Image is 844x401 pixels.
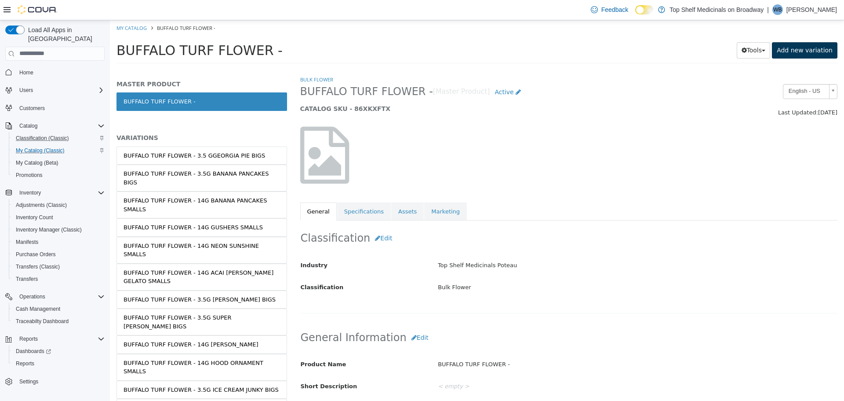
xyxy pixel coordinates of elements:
span: Transfers (Classic) [16,263,60,270]
div: BUFFALO TURF FLOWER - 3.5G [PERSON_NAME] BIGS [14,275,166,284]
span: Product Name [191,341,236,347]
span: BUFFALO TURF FLOWER - [7,22,173,38]
button: Reports [9,357,108,370]
a: English - US [673,64,728,79]
div: WAYLEN BUNN [772,4,783,15]
span: Transfers [12,274,105,284]
span: Adjustments (Classic) [12,200,105,210]
button: Catalog [2,120,108,132]
a: Assets [281,182,314,201]
span: Manifests [12,237,105,247]
button: Customers [2,102,108,114]
span: My Catalog (Beta) [16,159,58,166]
button: Purchase Orders [9,248,108,261]
a: Transfers [12,274,41,284]
button: Reports [2,333,108,345]
span: Feedback [601,5,628,14]
button: Classification (Classic) [9,132,108,144]
div: BUFFALO TURF FLOWER - 14G [PERSON_NAME] [14,320,149,329]
span: Active [385,68,404,75]
span: Customers [19,105,45,112]
button: Transfers [9,273,108,285]
span: Promotions [16,172,43,179]
div: BUFFALO TURF FLOWER - 3.5G SUPER [PERSON_NAME] BIGS [14,293,170,310]
span: Dashboards [12,346,105,357]
a: Settings [16,376,42,387]
span: Cash Management [12,304,105,314]
button: Catalog [16,121,41,131]
div: Top Shelf Medicinals Poteau [321,238,734,253]
span: Manifests [16,239,38,246]
span: [DATE] [708,89,728,96]
span: WB [773,4,782,15]
button: Traceabilty Dashboard [9,315,108,327]
span: Reports [16,334,105,344]
span: Inventory [19,189,41,196]
a: Transfers (Classic) [12,261,63,272]
button: Transfers (Classic) [9,261,108,273]
span: Settings [16,376,105,387]
a: Purchase Orders [12,249,59,260]
a: Inventory Count [12,212,57,223]
div: Bulk Flower [321,260,734,275]
button: Inventory [16,188,44,198]
a: Add new variation [662,22,728,38]
a: My Catalog [7,4,37,11]
button: Tools [627,22,661,38]
span: Inventory [16,188,105,198]
span: Inventory Count [16,214,53,221]
span: Reports [19,335,38,342]
a: Feedback [587,1,632,18]
button: Operations [16,291,49,302]
a: Specifications [227,182,281,201]
div: BUFFALO TURF FLOWER - 14G ACAI [PERSON_NAME] GELATO SMALLS [14,248,170,265]
span: Short Description [191,363,247,369]
button: Home [2,66,108,79]
h5: CATALOG SKU - 86XKXFTX [190,85,590,92]
button: My Catalog (Beta) [9,157,108,169]
a: My Catalog (Classic) [12,145,68,156]
span: English - US [673,64,716,78]
button: Reports [16,334,41,344]
a: Cash Management [12,304,64,314]
span: Operations [19,293,45,300]
a: Home [16,67,37,78]
button: Users [2,84,108,96]
a: Bulk Flower [190,56,223,63]
span: Catalog [19,122,37,129]
span: Customers [16,103,105,114]
a: BUFFALO TURF FLOWER - [7,72,177,91]
a: Reports [12,358,38,369]
span: Catalog [16,121,105,131]
div: BUFFALO TURF FLOWER - [321,337,734,352]
p: Top Shelf Medicinals on Broadway [669,4,764,15]
div: BUFFALO TURF FLOWER - 3.5 GGEORGIA PIE BIGS [14,131,155,140]
span: BUFFALO TURF FLOWER - [190,65,323,78]
a: Traceabilty Dashboard [12,316,72,327]
span: Promotions [12,170,105,180]
span: Load All Apps in [GEOGRAPHIC_DATA] [25,26,105,43]
button: Users [16,85,36,96]
a: Adjustments (Classic) [12,200,70,210]
input: Dark Mode [635,5,654,15]
h2: Classification [191,210,728,226]
button: Promotions [9,169,108,181]
button: Inventory Manager (Classic) [9,224,108,236]
div: < empty > [321,359,734,374]
span: Adjustments (Classic) [16,202,67,209]
a: Promotions [12,170,46,180]
h5: MASTER PRODUCT [7,60,177,68]
span: Operations [16,291,105,302]
button: My Catalog (Classic) [9,144,108,157]
div: BUFFALO TURF FLOWER - 3.5G ICE CREAM JUNKY BIGS [14,365,169,374]
span: Users [19,87,33,94]
span: Classification (Classic) [16,135,69,142]
p: [PERSON_NAME] [786,4,837,15]
span: BUFFALO TURF FLOWER - [47,4,105,11]
span: Purchase Orders [16,251,56,258]
p: | [767,4,769,15]
span: Cash Management [16,305,60,313]
a: Customers [16,103,48,114]
span: Classification [191,264,234,270]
